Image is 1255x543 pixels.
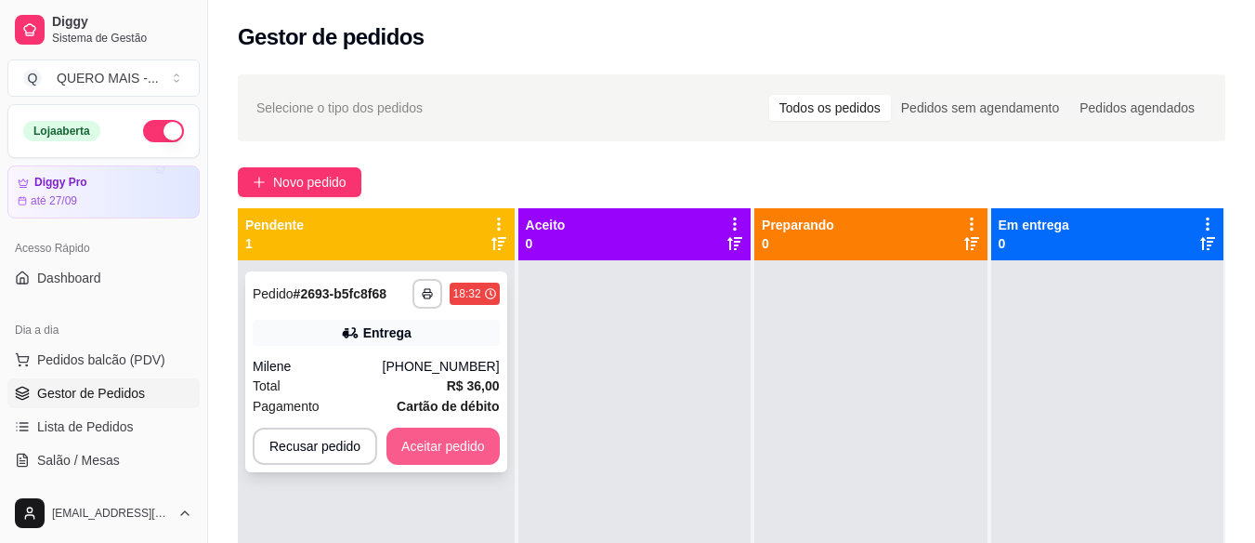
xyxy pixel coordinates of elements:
span: Sistema de Gestão [52,31,192,46]
span: Gestor de Pedidos [37,384,145,403]
article: até 27/09 [31,193,77,208]
a: Gestor de Pedidos [7,378,200,408]
article: Diggy Pro [34,176,87,190]
span: Selecione o tipo dos pedidos [256,98,423,118]
span: Total [253,376,281,396]
strong: Cartão de débito [397,399,499,414]
p: 0 [526,234,566,253]
span: Q [23,69,42,87]
strong: R$ 36,00 [447,378,500,393]
div: [PHONE_NUMBER] [383,357,500,376]
button: Alterar Status [143,120,184,142]
p: Em entrega [999,216,1069,234]
div: QUERO MAIS - ... [57,69,159,87]
button: Recusar pedido [253,428,377,465]
a: Dashboard [7,263,200,293]
a: Diggy Proaté 27/09 [7,166,200,219]
div: Entrega [363,324,412,342]
p: 1 [245,234,304,253]
div: Milene [253,357,383,376]
span: Diggy [52,14,192,31]
div: Dia a dia [7,315,200,345]
span: Pedidos balcão (PDV) [37,351,165,369]
button: Novo pedido [238,167,361,197]
div: Todos os pedidos [769,95,891,121]
div: 18:32 [453,286,481,301]
a: Lista de Pedidos [7,412,200,442]
button: Pedidos balcão (PDV) [7,345,200,375]
a: Diggy Botnovo [7,479,200,509]
span: Novo pedido [273,172,346,192]
button: Aceitar pedido [386,428,500,465]
span: Pagamento [253,396,320,417]
button: [EMAIL_ADDRESS][DOMAIN_NAME] [7,491,200,536]
strong: # 2693-b5fc8f68 [294,286,386,301]
p: Pendente [245,216,304,234]
p: Preparando [762,216,834,234]
p: Aceito [526,216,566,234]
span: Salão / Mesas [37,451,120,470]
div: Acesso Rápido [7,233,200,263]
div: Loja aberta [23,121,100,141]
p: 0 [999,234,1069,253]
h2: Gestor de pedidos [238,22,425,52]
span: Pedido [253,286,294,301]
div: Pedidos sem agendamento [891,95,1069,121]
p: 0 [762,234,834,253]
span: plus [253,176,266,189]
a: Salão / Mesas [7,445,200,475]
div: Pedidos agendados [1069,95,1205,121]
span: [EMAIL_ADDRESS][DOMAIN_NAME] [52,506,170,521]
button: Select a team [7,60,200,97]
span: Dashboard [37,269,101,287]
span: Lista de Pedidos [37,417,134,436]
a: DiggySistema de Gestão [7,7,200,52]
